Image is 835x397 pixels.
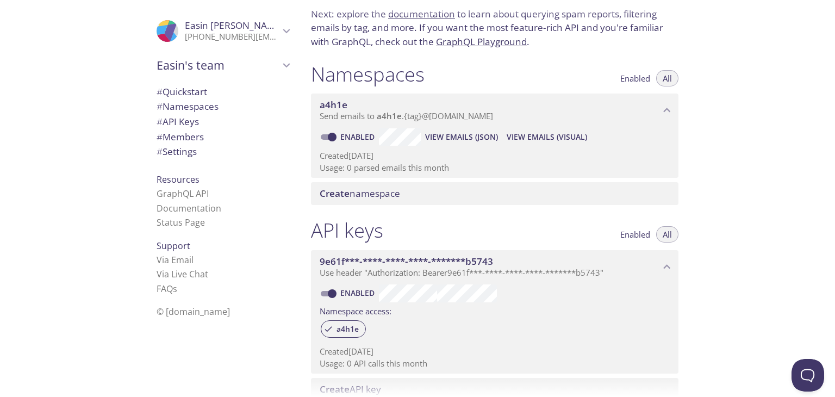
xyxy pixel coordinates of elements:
span: # [157,100,163,113]
div: API Keys [148,114,298,129]
div: Quickstart [148,84,298,100]
span: # [157,85,163,98]
p: Next: explore the to learn about querying spam reports, filtering emails by tag, and more. If you... [311,7,678,49]
a: Enabled [339,288,379,298]
span: Create [320,187,350,200]
a: Via Live Chat [157,268,208,280]
span: # [157,145,163,158]
span: Resources [157,173,200,185]
span: a4h1e [320,98,347,111]
span: # [157,131,163,143]
a: documentation [388,8,455,20]
h1: API keys [311,218,383,243]
span: Namespaces [157,100,219,113]
button: Enabled [614,70,657,86]
div: Easin Arafat [148,13,298,49]
span: a4h1e [377,110,402,121]
div: Easin's team [148,51,298,79]
span: Settings [157,145,197,158]
span: Support [157,240,190,252]
span: API Keys [157,115,199,128]
span: # [157,115,163,128]
a: GraphQL Playground [436,35,527,48]
a: Documentation [157,202,221,214]
div: a4h1e namespace [311,94,678,127]
p: Usage: 0 parsed emails this month [320,162,670,173]
span: namespace [320,187,400,200]
iframe: Help Scout Beacon - Open [792,359,824,392]
button: All [656,226,678,243]
span: Easin's team [157,58,279,73]
p: Created [DATE] [320,150,670,162]
div: Members [148,129,298,145]
h1: Namespaces [311,62,425,86]
span: s [173,283,177,295]
span: © [DOMAIN_NAME] [157,306,230,318]
div: Team Settings [148,144,298,159]
button: View Emails (JSON) [421,128,502,146]
button: All [656,70,678,86]
div: a4h1e [321,320,366,338]
div: Create namespace [311,182,678,205]
a: Via Email [157,254,194,266]
div: Namespaces [148,99,298,114]
a: FAQ [157,283,177,295]
p: Created [DATE] [320,346,670,357]
span: View Emails (Visual) [507,131,587,144]
span: Send emails to . {tag} @[DOMAIN_NAME] [320,110,493,121]
p: [PHONE_NUMBER][EMAIL_ADDRESS][DOMAIN_NAME] [185,32,279,42]
a: Enabled [339,132,379,142]
a: Status Page [157,216,205,228]
button: View Emails (Visual) [502,128,591,146]
p: Usage: 0 API calls this month [320,358,670,369]
button: Enabled [614,226,657,243]
span: a4h1e [330,324,365,334]
label: Namespace access: [320,302,391,318]
span: View Emails (JSON) [425,131,498,144]
span: Members [157,131,204,143]
span: Quickstart [157,85,207,98]
a: GraphQL API [157,188,209,200]
span: Easin [PERSON_NAME] [185,19,284,32]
